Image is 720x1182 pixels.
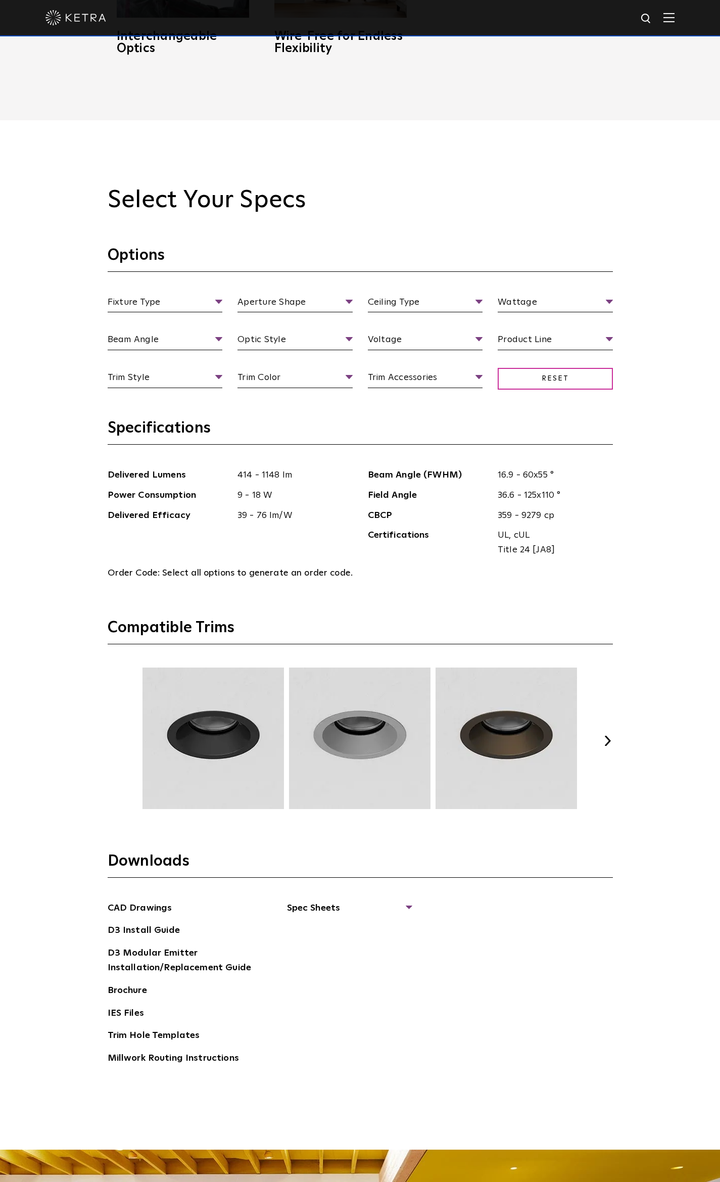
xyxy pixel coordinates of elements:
[434,668,579,809] img: TRM004.webp
[287,668,432,809] img: TRM003.webp
[490,508,613,523] span: 359 - 9279 cp
[108,852,613,878] h3: Downloads
[108,1028,200,1045] a: Trim Hole Templates
[108,901,172,917] a: CAD Drawings
[230,468,353,483] span: 414 - 1148 lm
[490,468,613,483] span: 16.9 - 60x55 °
[368,488,491,503] span: Field Angle
[368,468,491,483] span: Beam Angle (FWHM)
[108,468,230,483] span: Delivered Lumens
[237,295,353,313] span: Aperture Shape
[640,13,653,25] img: search icon
[162,569,353,578] span: Select all options to generate an order code.
[108,488,230,503] span: Power Consumption
[368,528,491,557] span: Certifications
[108,246,613,272] h3: Options
[108,1006,144,1022] a: IES Files
[108,186,613,215] h2: Select Your Specs
[274,30,407,55] h3: Wire-Free for Endless Flexibility
[230,508,353,523] span: 39 - 76 lm/W
[141,668,285,809] img: TRM002.webp
[108,370,223,388] span: Trim Style
[108,946,259,977] a: D3 Modular Emitter Installation/Replacement Guide
[108,569,160,578] span: Order Code:
[230,488,353,503] span: 9 - 18 W
[490,488,613,503] span: 36.6 - 125x110 °
[45,10,106,25] img: ketra-logo-2019-white
[498,295,613,313] span: Wattage
[287,901,411,923] span: Spec Sheets
[108,333,223,350] span: Beam Angle
[117,30,249,55] h3: Interchangeable Optics
[368,508,491,523] span: CBCP
[108,983,147,1000] a: Brochure
[603,736,613,746] button: Next
[108,295,223,313] span: Fixture Type
[498,528,605,543] span: UL, cUL
[108,618,613,644] h3: Compatible Trims
[237,333,353,350] span: Optic Style
[498,368,613,390] span: Reset
[663,13,675,22] img: Hamburger%20Nav.svg
[368,333,483,350] span: Voltage
[498,543,605,557] span: Title 24 [JA8]
[498,333,613,350] span: Product Line
[368,370,483,388] span: Trim Accessories
[108,1051,239,1067] a: Millwork Routing Instructions
[108,418,613,445] h3: Specifications
[368,295,483,313] span: Ceiling Type
[108,923,180,939] a: D3 Install Guide
[108,508,230,523] span: Delivered Efficacy
[237,370,353,388] span: Trim Color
